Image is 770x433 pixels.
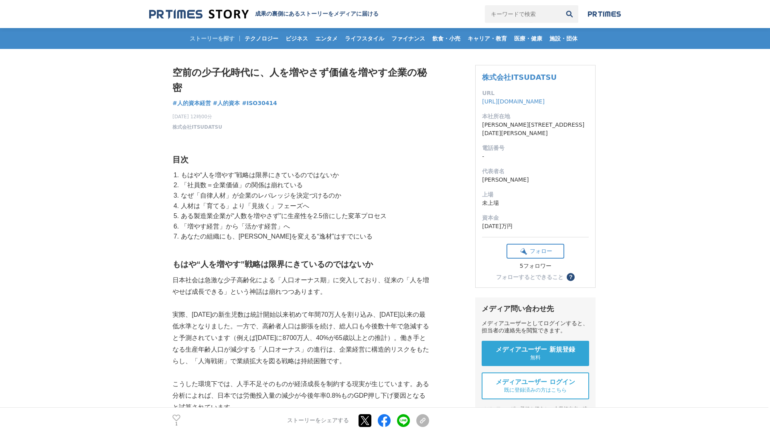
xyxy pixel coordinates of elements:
[287,417,349,424] p: ストーリーをシェアする
[179,190,429,201] li: なぜ「自律人材」が企業のレバレッジを決定づけるのか
[507,263,564,270] div: 5フォロワー
[561,5,578,23] button: 検索
[546,28,581,49] a: 施設・団体
[172,275,429,298] p: 日本社会は急激な少子高齢化による「人口オーナス期」に突入しており、従来の「人を増やせば成長できる」という神話は崩れつつあります。
[568,274,573,280] span: ？
[342,35,387,42] span: ライフスタイル
[213,99,240,107] a: #人的資本
[507,244,564,259] button: フォロー
[482,121,589,138] dd: [PERSON_NAME][STREET_ADDRESS][DATE][PERSON_NAME]
[567,273,575,281] button: ？
[172,65,429,96] h1: 空前の少子化時代に、人を増やさず価値を増やす企業の秘密
[388,35,428,42] span: ファイナンス
[241,28,282,49] a: テクノロジー
[482,320,589,334] div: メディアユーザーとしてログインすると、担当者の連絡先を閲覧できます。
[172,123,222,131] a: 株式会社ITSUDATSU
[530,354,541,361] span: 無料
[482,190,589,199] dt: 上場
[482,89,589,97] dt: URL
[242,99,277,107] a: #ISO30414
[496,274,563,280] div: フォローするとできること
[172,113,222,120] span: [DATE] 12時00分
[482,341,589,366] a: メディアユーザー 新規登録 無料
[172,309,429,367] p: 実際、[DATE]の新生児数は統計開始以来初めて年間70万人を割り込み、[DATE]以来の最低水準となりました。一方で、高齢者人口は膨張を続け、総人口も今後数十年で急減すると予測されています（例...
[496,346,575,354] span: メディアユーザー 新規登録
[482,98,545,105] a: [URL][DOMAIN_NAME]
[172,155,188,164] strong: 目次
[511,35,545,42] span: 医療・健康
[482,152,589,161] dd: -
[282,28,311,49] a: ビジネス
[172,99,211,107] a: #人的資本経営
[511,28,545,49] a: 医療・健康
[464,28,510,49] a: キャリア・教育
[179,231,429,242] li: あなたの組織にも、[PERSON_NAME]を変える“逸材”はすでにいる
[546,35,581,42] span: 施設・団体
[255,10,379,18] h2: 成果の裏側にあるストーリーをメディアに届ける
[482,73,557,81] a: 株式会社ITSUDATSU
[179,201,429,211] li: 人材は「育てる」より「見抜く」フェーズへ
[179,170,429,180] li: もはや“人を増やす”戦略は限界にきているのではないか
[482,222,589,231] dd: [DATE]万円
[485,5,561,23] input: キーワードで検索
[179,221,429,232] li: 「増やす経営」から「活かす経営」へ
[179,211,429,221] li: ある製造業企業が“人数を増やさず”に生産性を2.5倍にした変革プロセス
[482,304,589,314] div: メディア問い合わせ先
[504,386,567,394] span: 既に登録済みの方はこちら
[588,11,621,17] img: prtimes
[282,35,311,42] span: ビジネス
[342,28,387,49] a: ライフスタイル
[179,180,429,190] li: 「社員数＝企業価値」の関係は崩れている
[482,112,589,121] dt: 本社所在地
[172,260,373,269] strong: もはや“人を増やす”戦略は限界にきているのではないか
[172,422,180,426] p: 1
[482,176,589,184] dd: [PERSON_NAME]
[312,28,341,49] a: エンタメ
[482,199,589,207] dd: 未上場
[482,214,589,222] dt: 資本金
[482,167,589,176] dt: 代表者名
[149,9,379,20] a: 成果の裏側にあるストーリーをメディアに届ける 成果の裏側にあるストーリーをメディアに届ける
[172,378,429,413] p: こうした環境下では、人手不足そのものが経済成長を制約する現実が生じています。ある分析によれば、日本では労働投入量の減少が今後年率0.8%ものGDP押し下げ要因となると試算されています。
[429,35,464,42] span: 飲食・小売
[482,144,589,152] dt: 電話番号
[241,35,282,42] span: テクノロジー
[429,28,464,49] a: 飲食・小売
[464,35,510,42] span: キャリア・教育
[149,9,249,20] img: 成果の裏側にあるストーリーをメディアに届ける
[496,378,575,386] span: メディアユーザー ログイン
[482,372,589,399] a: メディアユーザー ログイン 既に登録済みの方はこちら
[388,28,428,49] a: ファイナンス
[312,35,341,42] span: エンタメ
